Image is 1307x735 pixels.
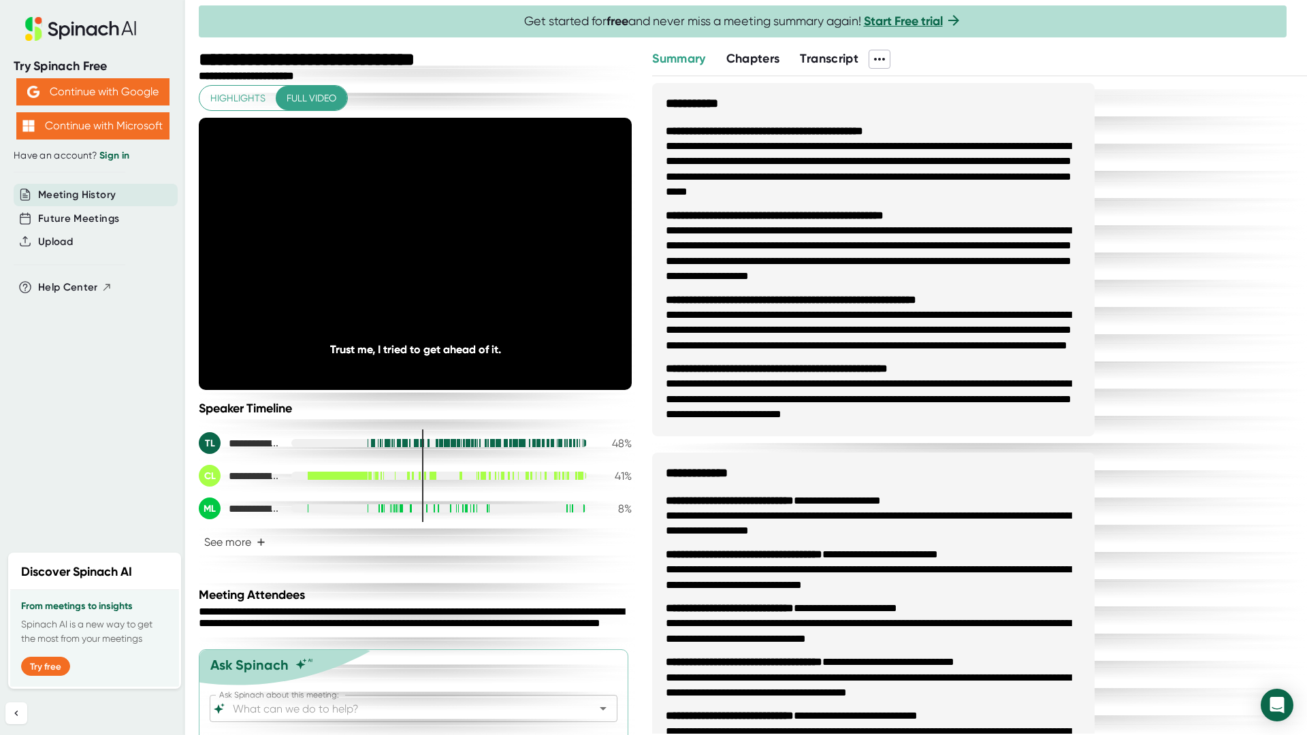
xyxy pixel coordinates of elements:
[199,587,635,602] div: Meeting Attendees
[726,50,780,68] button: Chapters
[800,51,858,66] span: Transcript
[800,50,858,68] button: Transcript
[652,50,705,68] button: Summary
[210,657,289,673] div: Ask Spinach
[242,343,589,356] div: Trust me, I tried to get ahead of it.
[16,112,170,140] button: Continue with Microsoft
[598,502,632,515] div: 8 %
[607,14,628,29] b: free
[38,280,112,295] button: Help Center
[21,657,70,676] button: Try free
[199,432,280,454] div: Timothy | Happy Mile Logistics
[199,497,280,519] div: Marisol Bernal | Happy Mile Logistics
[21,617,168,646] p: Spinach AI is a new way to get the most from your meetings
[524,14,962,29] span: Get started for and never miss a meeting summary again!
[210,90,265,107] span: Highlights
[287,90,336,107] span: Full video
[199,465,280,487] div: Carlos Martinez | Happy Mile Logistics
[199,497,221,519] div: ML
[38,280,98,295] span: Help Center
[598,470,632,483] div: 41 %
[726,51,780,66] span: Chapters
[594,699,613,718] button: Open
[199,465,221,487] div: CL
[27,86,39,98] img: Aehbyd4JwY73AAAAAElFTkSuQmCC
[864,14,943,29] a: Start Free trial
[1261,689,1293,721] div: Open Intercom Messenger
[5,702,27,724] button: Collapse sidebar
[14,150,172,162] div: Have an account?
[99,150,129,161] a: Sign in
[230,699,573,718] input: What can we do to help?
[38,187,116,203] button: Meeting History
[16,78,170,105] button: Continue with Google
[257,537,265,548] span: +
[652,51,705,66] span: Summary
[38,211,119,227] button: Future Meetings
[14,59,172,74] div: Try Spinach Free
[199,432,221,454] div: TL
[276,86,347,111] button: Full video
[38,234,73,250] button: Upload
[21,601,168,612] h3: From meetings to insights
[21,563,132,581] h2: Discover Spinach AI
[199,86,276,111] button: Highlights
[598,437,632,450] div: 48 %
[199,401,632,416] div: Speaker Timeline
[199,530,271,554] button: See more+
